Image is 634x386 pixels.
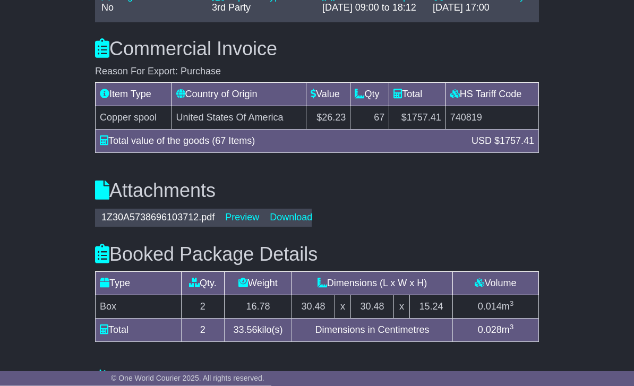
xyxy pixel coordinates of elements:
[96,319,182,342] td: Total
[510,323,514,331] sup: 3
[212,3,251,13] span: 3rd Party
[466,134,539,149] div: USD $1757.41
[453,295,539,319] td: m
[95,66,539,78] div: Reason For Export: Purchase
[101,3,114,13] span: No
[453,272,539,295] td: Volume
[233,325,257,336] span: 33.56
[111,374,264,382] span: © One World Courier 2025. All rights reserved.
[306,83,350,107] td: Value
[95,244,539,265] h3: Booked Package Details
[224,319,292,342] td: kilo(s)
[350,83,389,107] td: Qty
[95,39,539,60] h3: Commercial Invoice
[322,3,422,14] div: [DATE] 09:00 to 18:12
[292,319,453,342] td: Dimensions in Centimetres
[351,295,394,319] td: 30.48
[394,295,410,319] td: x
[95,134,466,149] div: Total value of the goods (67 Items)
[96,212,220,224] div: 1Z30A5738696103712.pdf
[270,212,312,223] a: Download
[95,181,539,202] h3: Attachments
[224,295,292,319] td: 16.78
[224,272,292,295] td: Weight
[96,295,182,319] td: Box
[350,107,389,130] td: 67
[445,107,538,130] td: 740819
[478,325,502,336] span: 0.028
[389,107,446,130] td: $1757.41
[172,107,306,130] td: United States Of America
[453,319,539,342] td: m
[292,272,453,295] td: Dimensions (L x W x H)
[410,295,453,319] td: 15.24
[306,107,350,130] td: $26.23
[96,83,172,107] td: Item Type
[510,300,514,308] sup: 3
[445,83,538,107] td: HS Tariff Code
[181,319,224,342] td: 2
[96,107,172,130] td: Copper spool
[181,272,224,295] td: Qty.
[433,3,533,14] div: [DATE] 17:00
[181,295,224,319] td: 2
[478,302,502,312] span: 0.014
[389,83,446,107] td: Total
[335,295,351,319] td: x
[172,83,306,107] td: Country of Origin
[292,295,335,319] td: 30.48
[225,212,259,223] a: Preview
[96,272,182,295] td: Type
